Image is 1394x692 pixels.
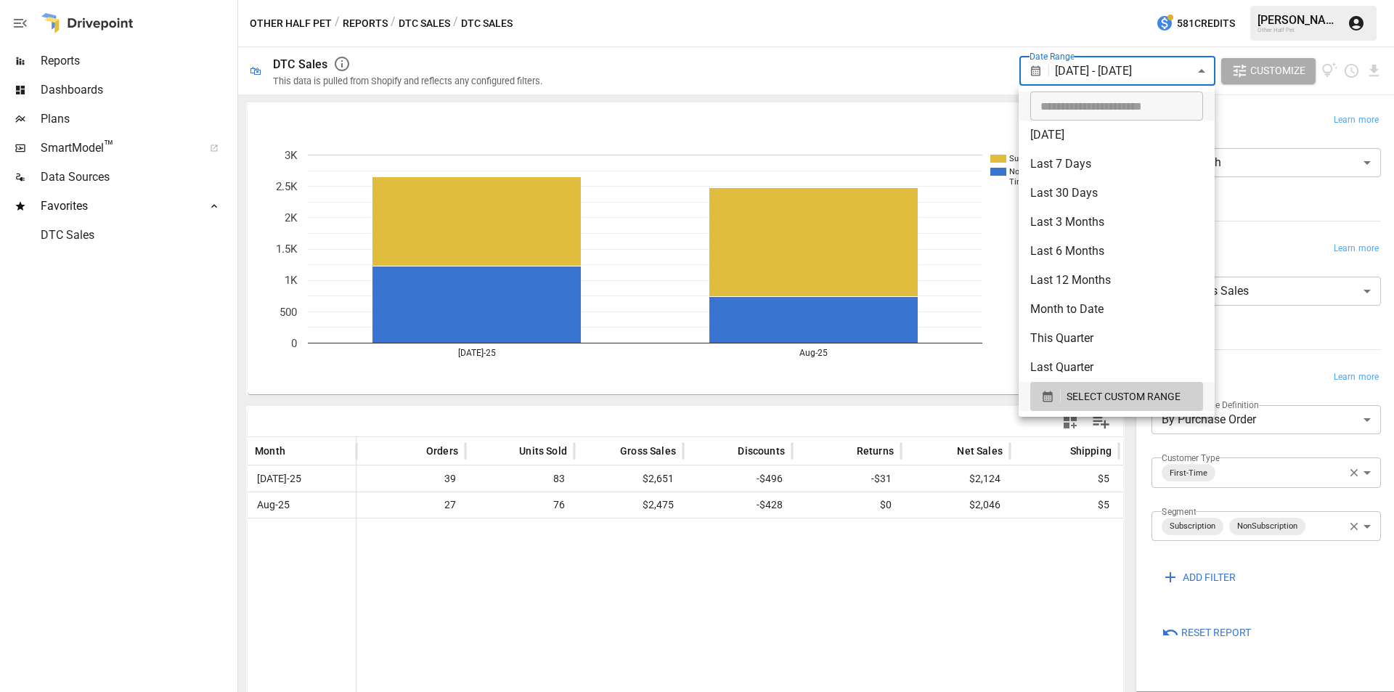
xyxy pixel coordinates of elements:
li: [DATE] [1019,121,1215,150]
li: Last Quarter [1019,353,1215,382]
li: Last 3 Months [1019,208,1215,237]
li: Last 6 Months [1019,237,1215,266]
button: SELECT CUSTOM RANGE [1030,382,1203,411]
li: Month to Date [1019,295,1215,324]
li: Last 12 Months [1019,266,1215,295]
span: SELECT CUSTOM RANGE [1067,388,1181,406]
li: Last 7 Days [1019,150,1215,179]
li: Last 30 Days [1019,179,1215,208]
li: This Quarter [1019,324,1215,353]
